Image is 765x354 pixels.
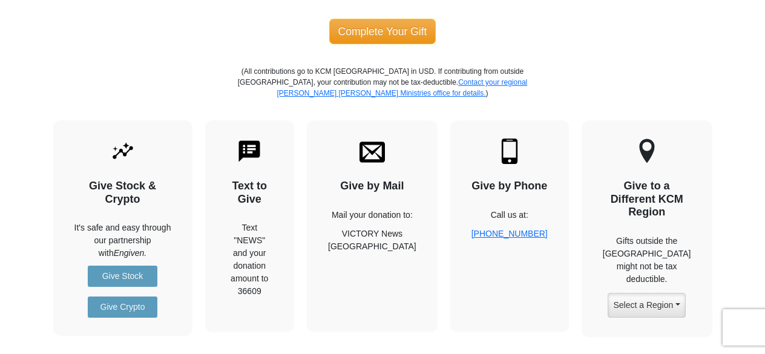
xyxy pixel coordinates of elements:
img: envelope.svg [360,139,385,164]
h4: Give to a Different KCM Region [603,180,691,219]
p: (All contributions go to KCM [GEOGRAPHIC_DATA] in USD. If contributing from outside [GEOGRAPHIC_D... [237,66,528,120]
h4: Give by Mail [328,180,416,193]
img: give-by-stock.svg [110,139,136,164]
img: text-to-give.svg [237,139,262,164]
h4: Give Stock & Crypto [74,180,171,206]
p: It's safe and easy through our partnership with [74,221,171,260]
p: VICTORY News [GEOGRAPHIC_DATA] [328,228,416,253]
img: mobile.svg [497,139,522,164]
h4: Give by Phone [471,180,548,193]
h4: Text to Give [226,180,274,206]
p: Call us at: [471,209,548,221]
p: Gifts outside the [GEOGRAPHIC_DATA] might not be tax deductible. [603,235,691,286]
div: Text "NEWS" and your donation amount to 36609 [226,221,274,298]
a: [PHONE_NUMBER] [471,229,548,238]
a: Give Stock [88,266,157,287]
img: other-region [639,139,655,164]
i: Engiven. [114,248,146,258]
button: Select a Region [608,293,685,318]
p: Mail your donation to: [328,209,416,221]
a: Give Crypto [88,297,157,318]
span: Complete Your Gift [329,19,436,44]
